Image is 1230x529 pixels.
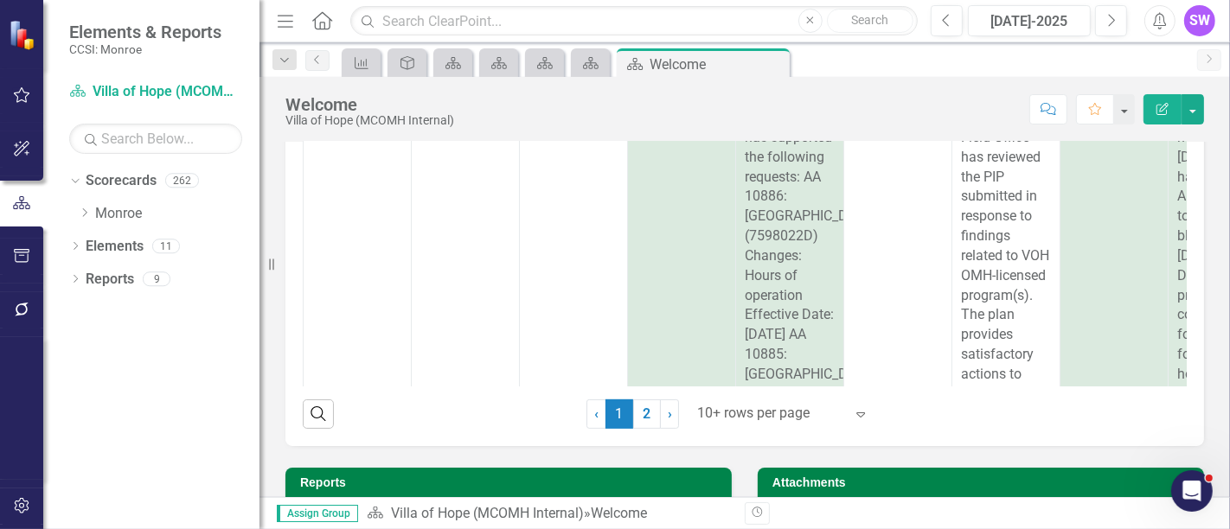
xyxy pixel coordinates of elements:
small: CCSI: Monroe [69,42,221,56]
div: [DATE]-2025 [974,11,1085,32]
div: Villa of Hope (MCOMH Internal) [285,114,454,127]
input: Search Below... [69,124,242,154]
span: 1 [605,399,633,429]
a: 2 [633,399,661,429]
a: Monroe [95,204,259,224]
iframe: Intercom live chat [1171,470,1213,512]
img: ClearPoint Strategy [9,19,39,49]
span: ‹ [594,405,599,422]
div: Welcome [650,54,785,75]
span: › [668,405,672,422]
a: Scorecards [86,171,157,191]
button: [DATE]-2025 [968,5,1091,36]
span: Assign Group [277,505,358,522]
div: » [367,504,732,524]
button: SW [1184,5,1215,36]
a: Villa of Hope (MCOMH Internal) [391,505,584,521]
a: Elements [86,237,144,257]
span: Search [851,13,888,27]
div: Welcome [591,505,647,521]
span: Elements & Reports [69,22,221,42]
span: The Office of Mental Health Western [US_STATE] Field Office has reviewed the PIP submitted in res... [961,49,1049,461]
div: Welcome [285,95,454,114]
div: 11 [152,239,180,253]
input: Search ClearPoint... [350,6,918,36]
h3: Reports [300,476,723,489]
div: 9 [143,271,170,286]
div: 262 [165,174,199,188]
h3: Attachments [772,476,1195,489]
button: Search [827,9,913,33]
a: Reports [86,270,134,290]
a: Villa of Hope (MCOMH Internal) [69,82,242,102]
